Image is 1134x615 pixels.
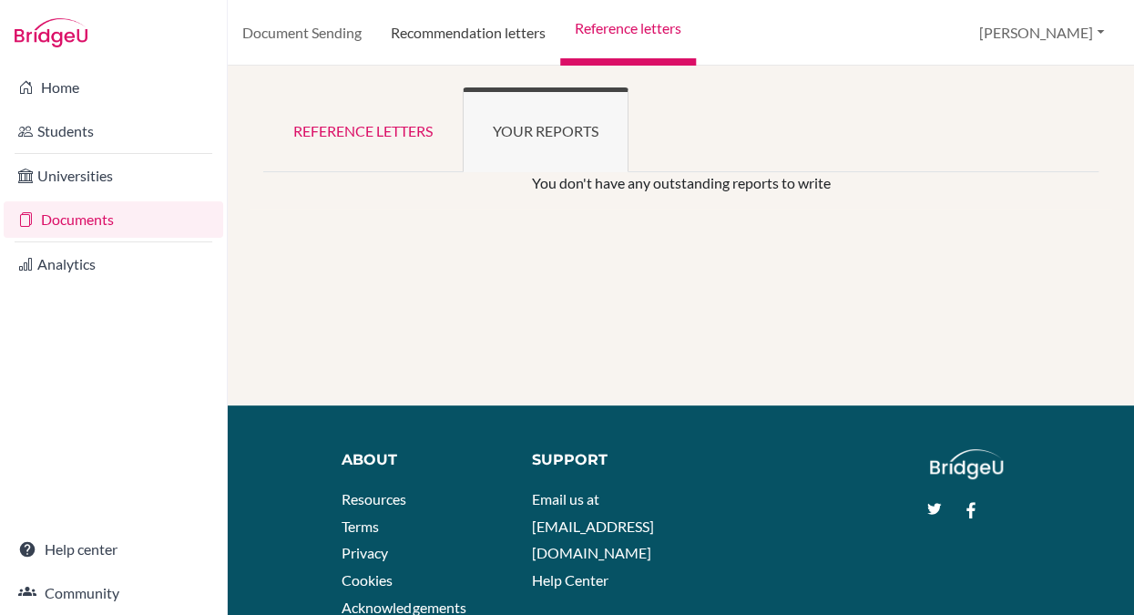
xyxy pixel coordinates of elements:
a: Reference letters [263,87,463,172]
a: Help Center [532,571,608,589]
p: You don't have any outstanding reports to write [335,172,1027,194]
a: Home [4,69,223,106]
img: logo_white@2x-f4f0deed5e89b7ecb1c2cc34c3e3d731f90f0f143d5ea2071677605dd97b5244.png [930,449,1004,479]
a: Terms [342,518,379,535]
img: Bridge-U [15,18,87,47]
a: Help center [4,531,223,568]
a: Students [4,113,223,149]
a: Community [4,575,223,611]
a: Universities [4,158,223,194]
div: About [342,449,491,471]
button: [PERSON_NAME] [971,15,1112,50]
a: Analytics [4,246,223,282]
a: Resources [342,490,406,507]
a: Email us at [EMAIL_ADDRESS][DOMAIN_NAME] [532,490,654,561]
a: Documents [4,201,223,238]
a: Cookies [342,571,393,589]
a: Your reports [463,87,628,172]
a: Privacy [342,544,388,561]
div: Support [532,449,665,471]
